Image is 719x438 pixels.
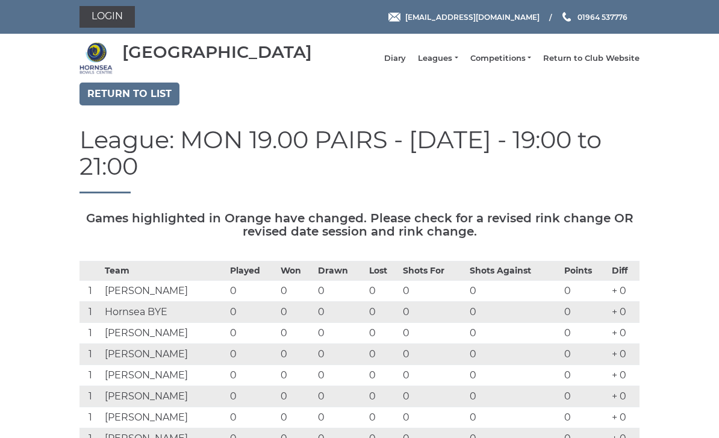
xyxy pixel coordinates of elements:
[79,386,102,407] td: 1
[388,13,400,22] img: Email
[102,344,227,365] td: [PERSON_NAME]
[561,261,609,281] th: Points
[467,281,562,302] td: 0
[315,386,366,407] td: 0
[609,281,640,302] td: + 0
[122,43,312,61] div: [GEOGRAPHIC_DATA]
[388,11,540,23] a: Email [EMAIL_ADDRESS][DOMAIN_NAME]
[561,407,609,428] td: 0
[467,386,562,407] td: 0
[609,365,640,386] td: + 0
[102,261,227,281] th: Team
[278,281,315,302] td: 0
[366,281,400,302] td: 0
[366,323,400,344] td: 0
[366,365,400,386] td: 0
[315,323,366,344] td: 0
[102,323,227,344] td: [PERSON_NAME]
[609,302,640,323] td: + 0
[418,53,458,64] a: Leagues
[315,407,366,428] td: 0
[227,386,278,407] td: 0
[79,365,102,386] td: 1
[227,407,278,428] td: 0
[102,386,227,407] td: [PERSON_NAME]
[315,365,366,386] td: 0
[79,83,179,105] a: Return to list
[366,261,400,281] th: Lost
[227,323,278,344] td: 0
[561,344,609,365] td: 0
[315,261,366,281] th: Drawn
[467,302,562,323] td: 0
[543,53,640,64] a: Return to Club Website
[400,344,467,365] td: 0
[400,323,467,344] td: 0
[400,365,467,386] td: 0
[102,407,227,428] td: [PERSON_NAME]
[79,323,102,344] td: 1
[609,407,640,428] td: + 0
[609,386,640,407] td: + 0
[561,323,609,344] td: 0
[400,386,467,407] td: 0
[315,344,366,365] td: 0
[79,6,135,28] a: Login
[278,302,315,323] td: 0
[278,344,315,365] td: 0
[102,281,227,302] td: [PERSON_NAME]
[384,53,406,64] a: Diary
[315,281,366,302] td: 0
[102,302,227,323] td: Hornsea BYE
[227,261,278,281] th: Played
[79,281,102,302] td: 1
[405,12,540,21] span: [EMAIL_ADDRESS][DOMAIN_NAME]
[79,211,640,238] h5: Games highlighted in Orange have changed. Please check for a revised rink change OR revised date ...
[561,281,609,302] td: 0
[366,344,400,365] td: 0
[278,365,315,386] td: 0
[400,261,467,281] th: Shots For
[561,365,609,386] td: 0
[79,302,102,323] td: 1
[227,344,278,365] td: 0
[561,386,609,407] td: 0
[366,407,400,428] td: 0
[79,127,640,193] h1: League: MON 19.00 PAIRS - [DATE] - 19:00 to 21:00
[467,261,562,281] th: Shots Against
[467,407,562,428] td: 0
[79,344,102,365] td: 1
[278,386,315,407] td: 0
[467,323,562,344] td: 0
[561,11,627,23] a: Phone us 01964 537776
[366,386,400,407] td: 0
[467,344,562,365] td: 0
[470,53,531,64] a: Competitions
[278,407,315,428] td: 0
[227,365,278,386] td: 0
[609,261,640,281] th: Diff
[227,281,278,302] td: 0
[400,281,467,302] td: 0
[79,42,113,75] img: Hornsea Bowls Centre
[315,302,366,323] td: 0
[278,261,315,281] th: Won
[577,12,627,21] span: 01964 537776
[227,302,278,323] td: 0
[609,323,640,344] td: + 0
[400,302,467,323] td: 0
[609,344,640,365] td: + 0
[467,365,562,386] td: 0
[561,302,609,323] td: 0
[366,302,400,323] td: 0
[562,12,571,22] img: Phone us
[400,407,467,428] td: 0
[278,323,315,344] td: 0
[102,365,227,386] td: [PERSON_NAME]
[79,407,102,428] td: 1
